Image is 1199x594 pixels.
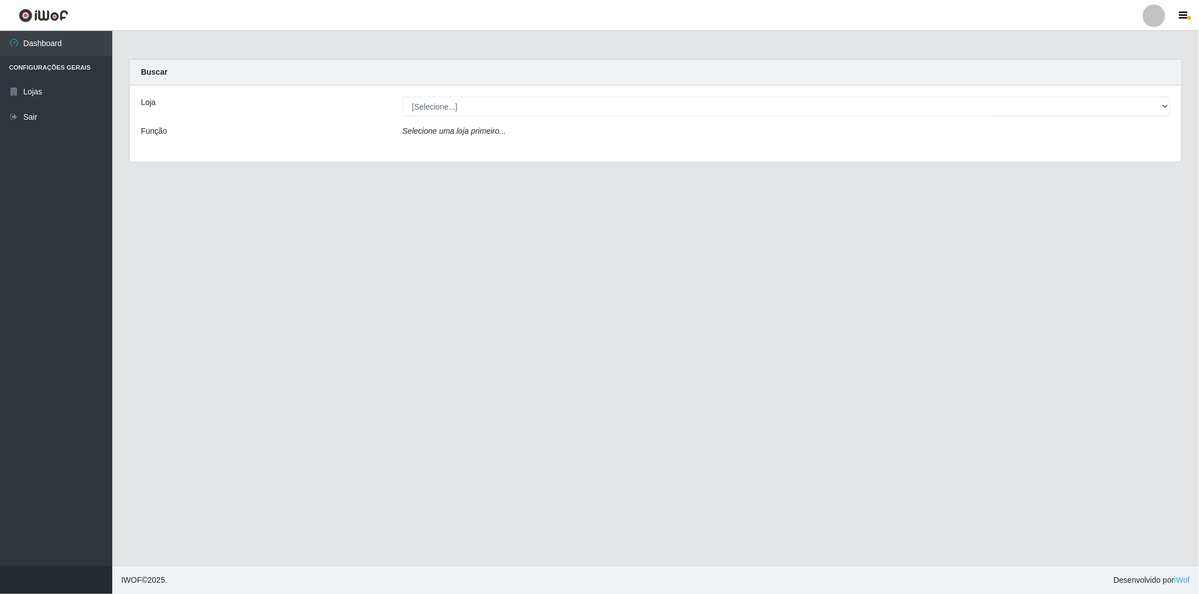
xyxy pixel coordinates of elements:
[121,575,142,584] span: IWOF
[141,97,155,108] label: Loja
[141,125,167,137] label: Função
[402,126,506,135] i: Selecione uma loja primeiro...
[19,8,68,22] img: CoreUI Logo
[121,574,167,586] span: © 2025 .
[1114,574,1190,586] span: Desenvolvido por
[141,67,167,76] strong: Buscar
[1174,575,1190,584] a: iWof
